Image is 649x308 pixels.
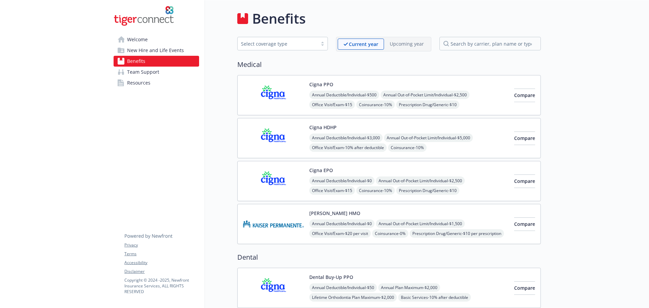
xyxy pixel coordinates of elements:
[384,134,473,142] span: Annual Out-of-Pocket Limit/Individual - $5,000
[514,89,535,102] button: Compare
[237,60,541,70] h2: Medical
[410,229,504,238] span: Prescription Drug/Generic - $10 per prescription
[309,91,379,99] span: Annual Deductible/Individual - $500
[114,56,199,67] a: Benefits
[127,67,159,77] span: Team Support
[356,186,395,195] span: Coinsurance - 10%
[127,56,145,67] span: Benefits
[398,293,471,302] span: Basic Services - 10% after deductible
[309,124,337,131] button: Cigna HDHP
[396,100,459,109] span: Prescription Drug/Generic - $10
[241,40,314,47] div: Select coverage type
[243,210,304,238] img: Kaiser Permanente Insurance Company carrier logo
[514,174,535,188] button: Compare
[309,229,371,238] span: Office Visit/Exam - $20 per visit
[514,92,535,98] span: Compare
[309,81,333,88] button: Cigna PPO
[124,268,199,275] a: Disclaimer
[514,285,535,291] span: Compare
[114,34,199,45] a: Welcome
[114,67,199,77] a: Team Support
[309,293,397,302] span: Lifetime Orthodontia Plan Maximum - $2,000
[514,135,535,141] span: Compare
[514,221,535,227] span: Compare
[378,283,440,292] span: Annual Plan Maximum - $2,000
[309,134,383,142] span: Annual Deductible/Individual - $3,000
[124,277,199,294] p: Copyright © 2024 - 2025 , Newfront Insurance Services, ALL RIGHTS RESERVED
[124,260,199,266] a: Accessibility
[237,252,541,262] h2: Dental
[372,229,408,238] span: Coinsurance - 0%
[114,45,199,56] a: New Hire and Life Events
[309,283,377,292] span: Annual Deductible/Individual - $50
[439,37,541,50] input: search by carrier, plan name or type
[388,143,427,152] span: Coinsurance - 10%
[127,45,184,56] span: New Hire and Life Events
[376,219,465,228] span: Annual Out-of-Pocket Limit/Individual - $1,500
[243,124,304,152] img: CIGNA carrier logo
[309,210,360,217] button: [PERSON_NAME] HMO
[127,34,148,45] span: Welcome
[309,219,375,228] span: Annual Deductible/Individual - $0
[514,217,535,231] button: Compare
[514,178,535,184] span: Compare
[127,77,150,88] span: Resources
[309,167,333,174] button: Cigna EPO
[243,274,304,302] img: CIGNA carrier logo
[309,186,355,195] span: Office Visit/Exam - $15
[252,8,306,29] h1: Benefits
[309,100,355,109] span: Office Visit/Exam - $15
[243,167,304,195] img: CIGNA carrier logo
[243,81,304,110] img: CIGNA carrier logo
[514,132,535,145] button: Compare
[396,186,459,195] span: Prescription Drug/Generic - $10
[390,40,424,47] p: Upcoming year
[381,91,470,99] span: Annual Out-of-Pocket Limit/Individual - $2,500
[309,176,375,185] span: Annual Deductible/Individual - $0
[309,274,353,281] button: Dental Buy-Up PPO
[384,39,430,50] span: Upcoming year
[309,143,387,152] span: Office Visit/Exam - 10% after deductible
[349,41,378,48] p: Current year
[124,251,199,257] a: Terms
[514,281,535,295] button: Compare
[376,176,465,185] span: Annual Out-of-Pocket Limit/Individual - $2,500
[124,242,199,248] a: Privacy
[356,100,395,109] span: Coinsurance - 10%
[114,77,199,88] a: Resources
